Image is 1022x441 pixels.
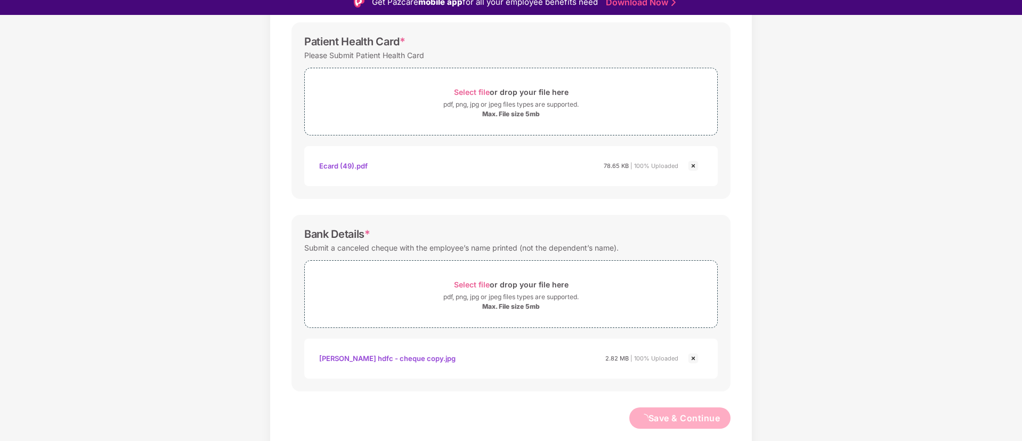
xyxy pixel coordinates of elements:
[482,302,540,311] div: Max. File size 5mb
[319,157,368,175] div: Ecard (49).pdf
[630,162,678,170] span: | 100% Uploaded
[454,277,569,292] div: or drop your file here
[304,35,405,48] div: Patient Health Card
[305,76,717,127] span: Select fileor drop your file herepdf, png, jpg or jpeg files types are supported.Max. File size 5mb
[319,349,456,367] div: [PERSON_NAME] hdfc - cheque copy.jpg
[605,355,629,362] span: 2.82 MB
[443,292,579,302] div: pdf, png, jpg or jpeg files types are supported.
[304,228,370,240] div: Bank Details
[629,407,731,429] button: loadingSave & Continue
[604,162,629,170] span: 78.65 KB
[454,280,490,289] span: Select file
[630,355,678,362] span: | 100% Uploaded
[454,87,490,97] span: Select file
[305,269,717,319] span: Select fileor drop your file herepdf, png, jpg or jpeg files types are supported.Max. File size 5mb
[482,110,540,118] div: Max. File size 5mb
[687,352,700,365] img: svg+xml;base64,PHN2ZyBpZD0iQ3Jvc3MtMjR4MjQiIHhtbG5zPSJodHRwOi8vd3d3LnczLm9yZy8yMDAwL3N2ZyIgd2lkdG...
[304,48,424,62] div: Please Submit Patient Health Card
[443,99,579,110] div: pdf, png, jpg or jpeg files types are supported.
[687,159,700,172] img: svg+xml;base64,PHN2ZyBpZD0iQ3Jvc3MtMjR4MjQiIHhtbG5zPSJodHRwOi8vd3d3LnczLm9yZy8yMDAwL3N2ZyIgd2lkdG...
[304,240,619,255] div: Submit a canceled cheque with the employee’s name printed (not the dependent’s name).
[454,85,569,99] div: or drop your file here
